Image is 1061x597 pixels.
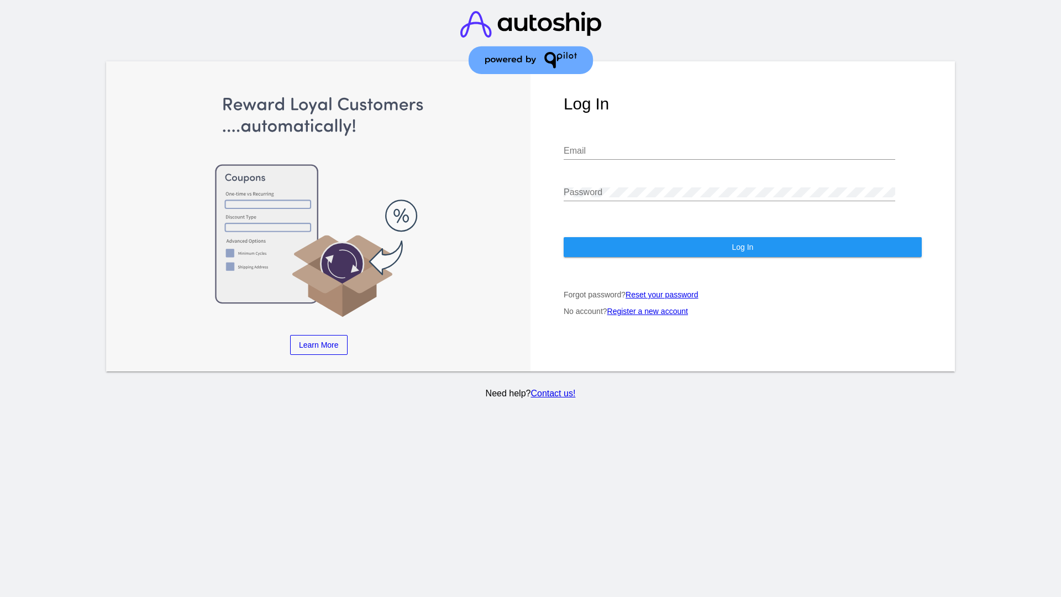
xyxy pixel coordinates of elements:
[732,243,753,252] span: Log In
[564,146,895,156] input: Email
[290,335,348,355] a: Learn More
[104,389,957,399] p: Need help?
[140,95,498,318] img: Apply Coupons Automatically to Scheduled Orders with QPilot
[564,290,922,299] p: Forgot password?
[626,290,698,299] a: Reset your password
[607,307,688,316] a: Register a new account
[564,307,922,316] p: No account?
[564,95,922,113] h1: Log In
[299,341,339,349] span: Learn More
[530,389,575,398] a: Contact us!
[564,237,922,257] button: Log In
